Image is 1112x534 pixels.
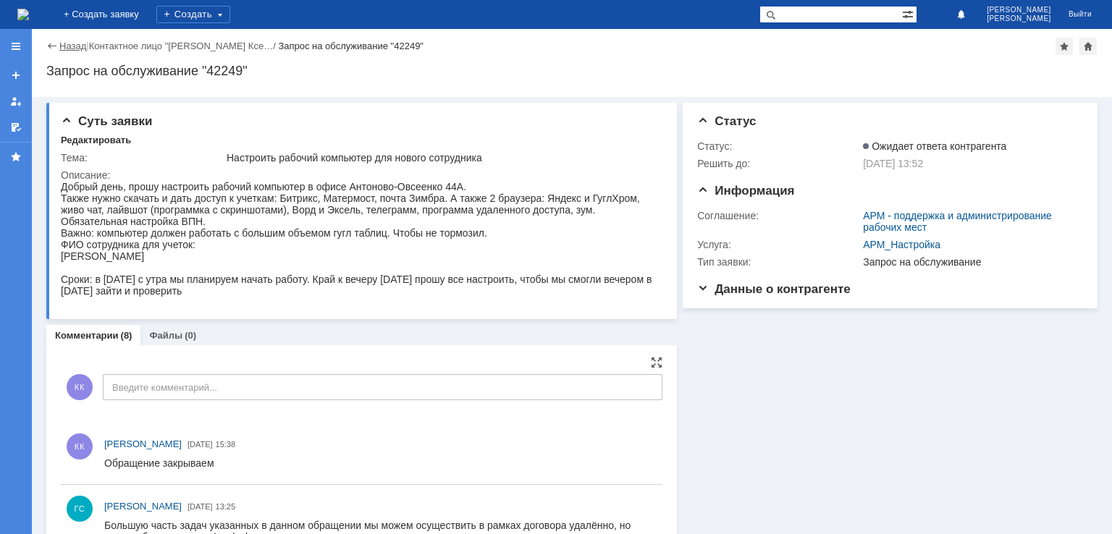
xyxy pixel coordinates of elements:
[59,41,86,51] a: Назад
[104,437,182,452] a: [PERSON_NAME]
[55,330,119,341] a: Комментарии
[4,64,28,87] a: Создать заявку
[149,330,182,341] a: Файлы
[863,210,1052,233] a: АРМ - поддержка и администрирование рабочих мест
[697,282,851,296] span: Данные о контрагенте
[863,256,1076,268] div: Запрос на обслуживание
[987,14,1051,23] span: [PERSON_NAME]
[1079,38,1097,55] div: Сделать домашней страницей
[185,330,196,341] div: (0)
[697,184,794,198] span: Информация
[987,6,1051,14] span: [PERSON_NAME]
[651,357,662,368] div: На всю страницу
[863,140,1006,152] span: Ожидает ответа контрагента
[89,41,279,51] div: /
[216,440,236,449] span: 15:38
[697,158,860,169] div: Решить до:
[278,41,424,51] div: Запрос на обслуживание "42249"
[156,6,230,23] div: Создать
[697,239,860,250] div: Услуга:
[4,90,28,113] a: Мои заявки
[67,374,93,400] span: КК
[188,502,213,511] span: [DATE]
[104,438,182,449] span: [PERSON_NAME]
[697,256,860,268] div: Тип заявки:
[104,501,182,512] span: [PERSON_NAME]
[697,114,756,128] span: Статус
[17,9,29,20] img: logo
[863,158,923,169] span: [DATE] 13:52
[4,116,28,139] a: Мои согласования
[61,135,131,146] div: Редактировать
[216,502,236,511] span: 13:25
[17,9,29,20] a: Перейти на домашнюю страницу
[61,169,660,181] div: Описание:
[89,41,274,51] a: Контактное лицо "[PERSON_NAME] Ксе…
[1056,38,1073,55] div: Добавить в избранное
[46,64,1098,78] div: Запрос на обслуживание "42249"
[697,140,860,152] div: Статус:
[104,499,182,514] a: [PERSON_NAME]
[121,330,132,341] div: (8)
[61,114,152,128] span: Суть заявки
[227,152,657,164] div: Настроить рабочий компьютер для нового сотрудника
[61,152,224,164] div: Тема:
[86,40,88,51] div: |
[188,440,213,449] span: [DATE]
[697,210,860,221] div: Соглашение:
[902,7,917,20] span: Расширенный поиск
[863,239,940,250] a: АРМ_Настройка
